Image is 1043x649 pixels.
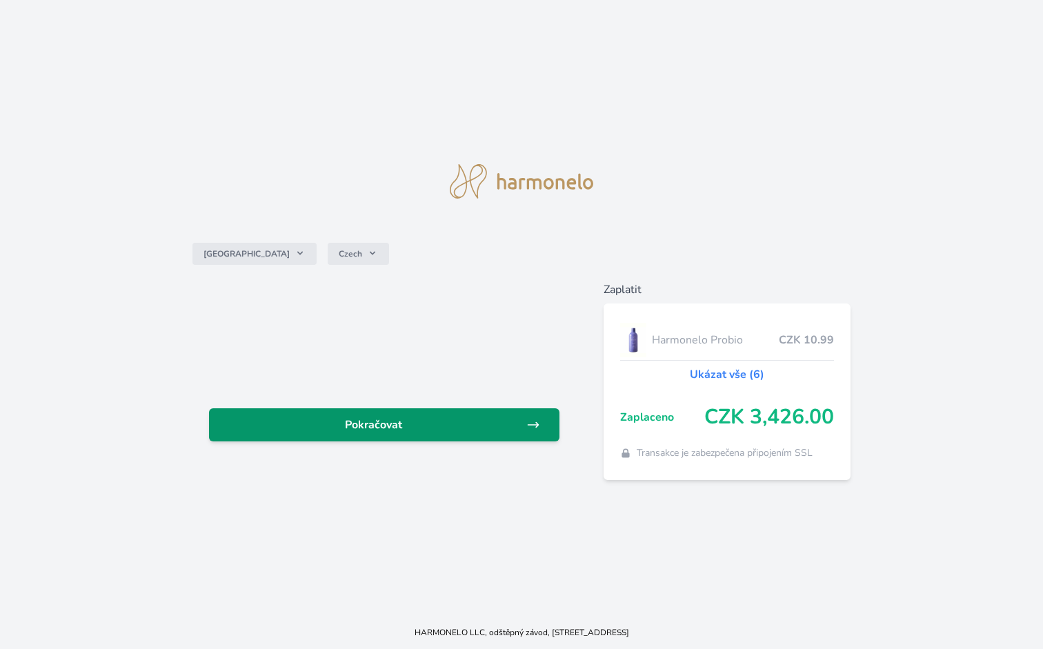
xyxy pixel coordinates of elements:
[620,323,646,357] img: CLEAN_PROBIO_se_stinem_x-lo.jpg
[220,417,527,433] span: Pokračovat
[450,164,593,199] img: logo.svg
[192,243,317,265] button: [GEOGRAPHIC_DATA]
[637,446,813,460] span: Transakce je zabezpečena připojením SSL
[620,409,704,426] span: Zaplaceno
[203,248,290,259] span: [GEOGRAPHIC_DATA]
[328,243,389,265] button: Czech
[209,408,560,441] a: Pokračovat
[604,281,851,298] h6: Zaplatit
[652,332,779,348] span: Harmonelo Probio
[704,405,834,430] span: CZK 3,426.00
[690,366,764,383] a: Ukázat vše (6)
[339,248,362,259] span: Czech
[779,332,834,348] span: CZK 10.99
